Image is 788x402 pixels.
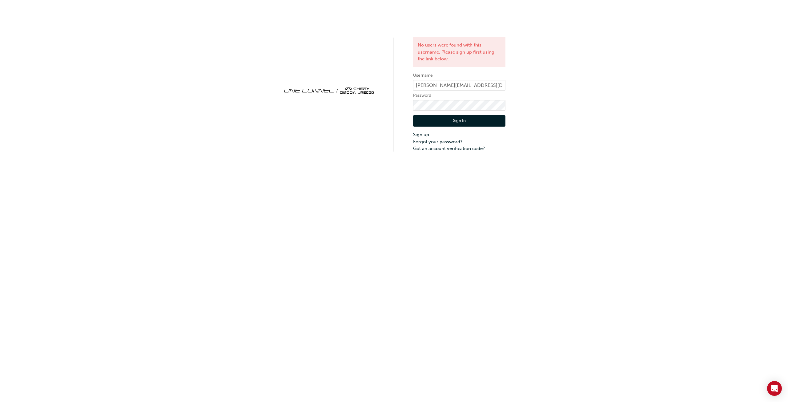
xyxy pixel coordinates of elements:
a: Forgot your password? [413,138,505,145]
div: No users were found with this username. Please sign up first using the link below. [413,37,505,67]
div: Open Intercom Messenger [767,381,782,396]
a: Got an account verification code? [413,145,505,152]
a: Sign up [413,131,505,138]
label: Password [413,92,505,99]
button: Sign In [413,115,505,127]
label: Username [413,72,505,79]
img: oneconnect [283,82,375,98]
input: Username [413,80,505,91]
